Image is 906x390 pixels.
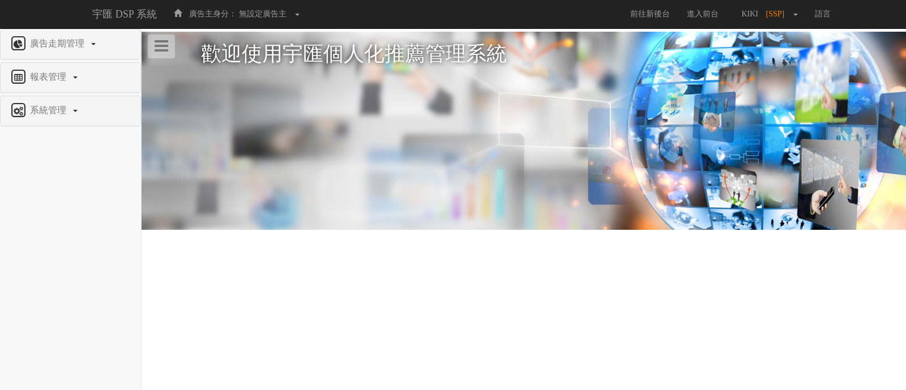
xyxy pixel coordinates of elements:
span: 廣告走期管理 [27,38,90,48]
h1: 歡迎使用宇匯個人化推薦管理系統 [201,43,847,66]
a: 系統管理 [9,102,132,120]
span: KIKI [736,10,764,18]
a: 報表管理 [9,68,132,87]
a: 廣告走期管理 [9,35,132,53]
span: [SSP] [766,10,790,18]
span: 廣告主身分： [189,10,237,18]
span: 系統管理 [27,105,72,115]
span: 無設定廣告主 [239,10,287,18]
span: 報表管理 [27,72,72,82]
